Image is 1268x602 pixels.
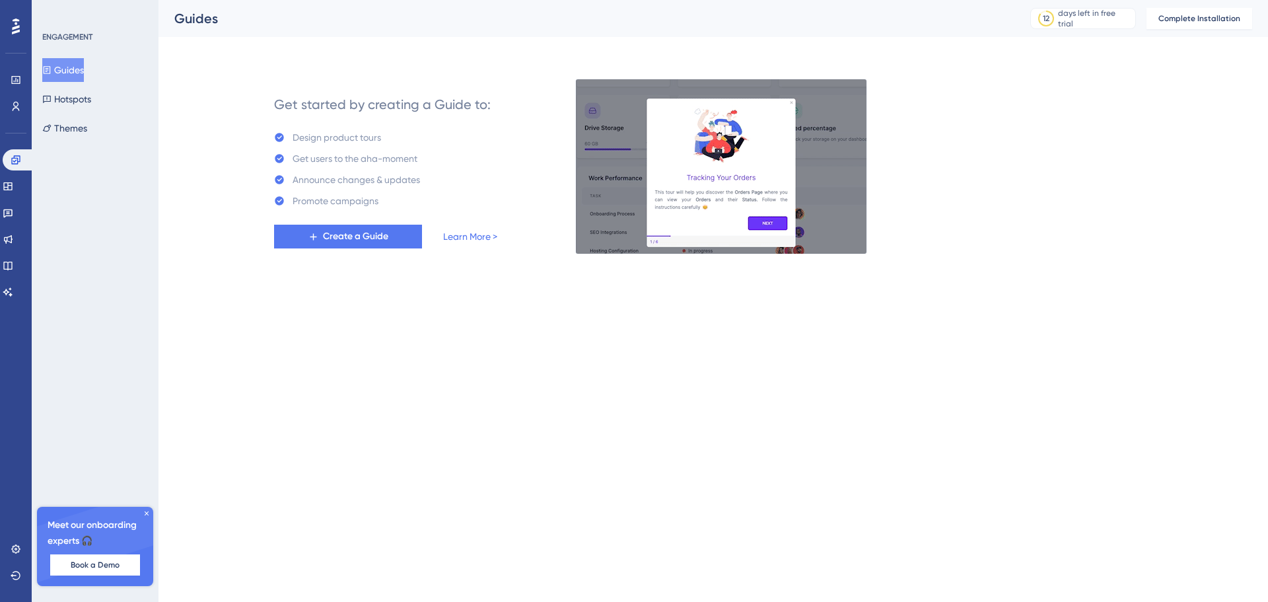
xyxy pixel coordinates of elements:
[575,79,867,254] img: 21a29cd0e06a8f1d91b8bced9f6e1c06.gif
[1158,13,1240,24] span: Complete Installation
[293,130,381,145] div: Design product tours
[1146,8,1252,29] button: Complete Installation
[48,517,143,549] span: Meet our onboarding experts 🎧
[293,172,420,188] div: Announce changes & updates
[42,58,84,82] button: Guides
[1058,8,1131,29] div: days left in free trial
[42,32,92,42] div: ENGAGEMENT
[293,151,417,167] div: Get users to the aha-moment
[42,87,91,111] button: Hotspots
[323,229,388,245] span: Create a Guide
[42,116,87,140] button: Themes
[443,229,497,245] a: Learn More >
[50,554,140,576] button: Book a Demo
[293,193,378,209] div: Promote campaigns
[174,9,997,28] div: Guides
[71,560,120,570] span: Book a Demo
[274,95,491,114] div: Get started by creating a Guide to:
[274,225,422,248] button: Create a Guide
[1043,13,1049,24] div: 12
